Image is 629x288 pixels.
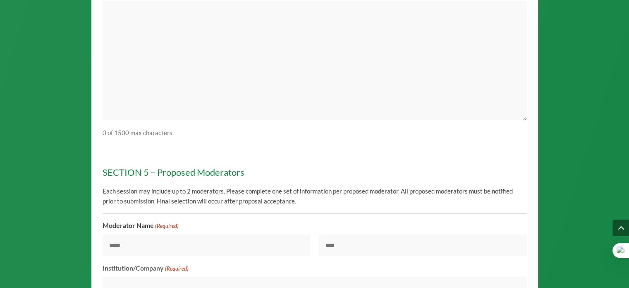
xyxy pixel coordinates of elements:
h3: SECTION 5 – Proposed Moderators [103,168,520,181]
div: 0 of 1500 max characters [103,123,527,138]
div: Each session may include up to 2 moderators. Please complete one set of information per proposed ... [103,181,520,206]
span: (Required) [164,264,189,273]
label: Institution/Company [103,263,189,273]
span: (Required) [154,221,179,231]
legend: Moderator Name [103,220,179,231]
